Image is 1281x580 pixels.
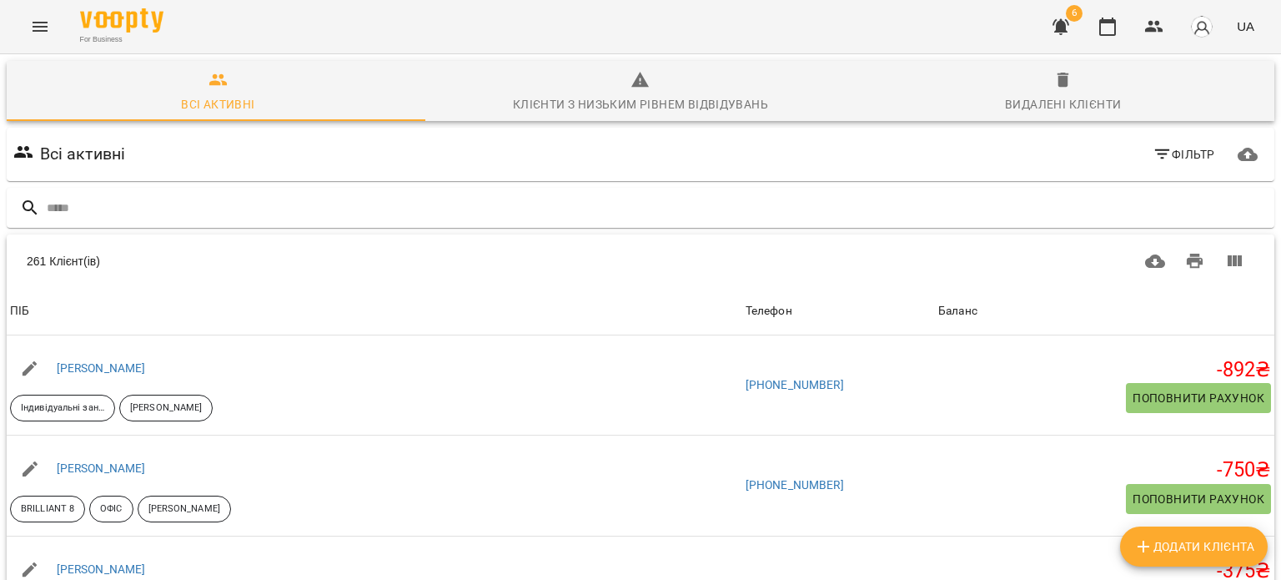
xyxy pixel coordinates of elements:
[938,301,977,321] div: Баланс
[746,301,792,321] div: Sort
[10,496,85,522] div: BRILLIANT 8
[746,301,932,321] span: Телефон
[10,301,739,321] span: ПІБ
[1146,139,1222,169] button: Фільтр
[1126,383,1271,413] button: Поповнити рахунок
[138,496,231,522] div: [PERSON_NAME]
[27,253,618,270] div: 261 Клієнт(ів)
[1153,144,1215,164] span: Фільтр
[80,34,163,45] span: For Business
[1190,15,1213,38] img: avatar_s.png
[130,401,202,416] p: [PERSON_NAME]
[10,301,29,321] div: ПІБ
[1237,18,1254,35] span: UA
[10,301,29,321] div: Sort
[938,457,1271,483] h5: -750 ₴
[1005,94,1121,114] div: Видалені клієнти
[1175,241,1215,281] button: Друк
[1230,11,1261,42] button: UA
[1066,5,1083,22] span: 6
[746,301,792,321] div: Телефон
[21,502,74,517] p: BRILLIANT 8
[1120,527,1268,567] button: Додати клієнта
[21,401,104,416] p: Індивідуальні заняття
[119,395,213,421] div: [PERSON_NAME]
[80,8,163,33] img: Voopty Logo
[89,496,133,522] div: ОФІС
[57,461,146,475] a: [PERSON_NAME]
[181,94,254,114] div: Всі активні
[1126,484,1271,514] button: Поповнити рахунок
[7,235,1274,288] div: Table Toolbar
[1214,241,1254,281] button: Вигляд колонок
[1133,489,1264,509] span: Поповнити рахунок
[1135,241,1175,281] button: Завантажити CSV
[57,562,146,576] a: [PERSON_NAME]
[10,395,115,421] div: Індивідуальні заняття
[20,7,60,47] button: Menu
[513,94,768,114] div: Клієнти з низьким рівнем відвідувань
[746,378,844,391] a: [PHONE_NUMBER]
[938,301,1271,321] span: Баланс
[1133,388,1264,408] span: Поповнити рахунок
[1133,537,1254,557] span: Додати клієнта
[746,478,844,492] a: [PHONE_NUMBER]
[40,141,126,167] h6: Всі активні
[148,502,220,517] p: [PERSON_NAME]
[100,502,122,517] p: ОФІС
[938,357,1271,383] h5: -892 ₴
[57,361,146,375] a: [PERSON_NAME]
